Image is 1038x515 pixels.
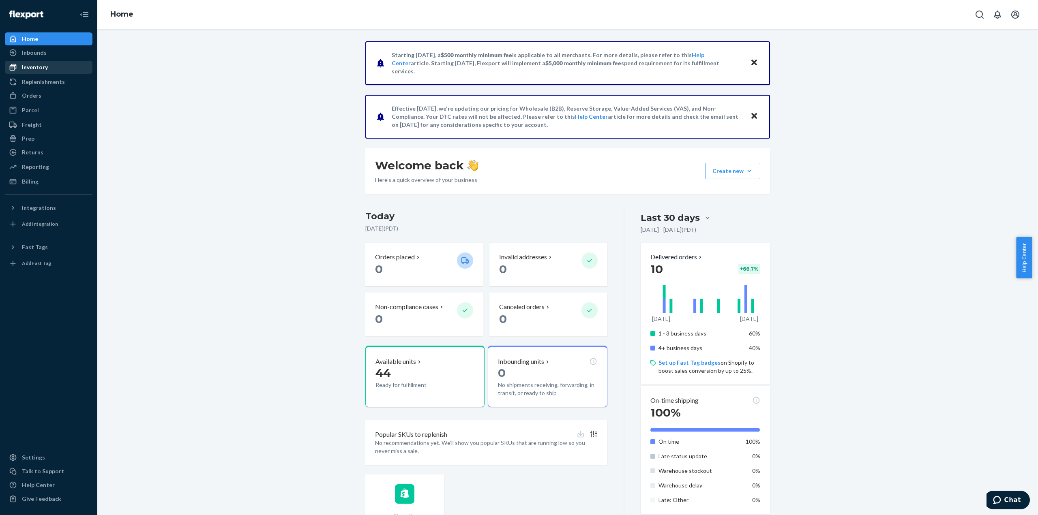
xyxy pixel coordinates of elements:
[746,438,760,445] span: 100%
[22,163,49,171] div: Reporting
[650,262,663,276] span: 10
[22,481,55,489] div: Help Center
[22,63,48,71] div: Inventory
[752,496,760,503] span: 0%
[22,106,39,114] div: Parcel
[5,118,92,131] a: Freight
[375,439,598,455] p: No recommendations yet. We’ll show you popular SKUs that are running low so you never miss a sale.
[375,430,447,439] p: Popular SKUs to replenish
[22,260,51,267] div: Add Fast Tag
[110,10,133,19] a: Home
[375,262,383,276] span: 0
[5,218,92,231] a: Add Integration
[5,492,92,505] button: Give Feedback
[749,111,759,122] button: Close
[5,241,92,254] button: Fast Tags
[5,257,92,270] a: Add Fast Tag
[652,315,670,323] p: [DATE]
[5,146,92,159] a: Returns
[498,366,506,380] span: 0
[489,243,607,286] button: Invalid addresses 0
[375,176,478,184] p: Here’s a quick overview of your business
[658,438,738,446] p: On time
[5,160,92,173] a: Reporting
[1016,237,1032,278] button: Help Center
[5,46,92,59] a: Inbounds
[499,312,507,326] span: 0
[749,330,760,337] span: 60%
[22,135,34,143] div: Prep
[5,32,92,45] a: Home
[104,3,140,26] ol: breadcrumbs
[76,6,92,23] button: Close Navigation
[658,329,738,338] p: 1 - 3 business days
[650,396,699,405] p: On-time shipping
[749,57,759,69] button: Close
[658,496,738,504] p: Late: Other
[375,357,416,366] p: Available units
[498,381,597,397] p: No shipments receiving, forwarding, in transit, or ready to ship
[375,366,391,380] span: 44
[375,381,450,389] p: Ready for fulfillment
[22,148,43,156] div: Returns
[22,177,39,186] div: Billing
[441,51,512,58] span: $500 monthly minimum fee
[498,357,544,366] p: Inbounding units
[5,61,92,74] a: Inventory
[365,224,607,233] p: [DATE] ( PDT )
[5,451,92,464] a: Settings
[22,78,65,86] div: Replenishments
[650,252,703,262] button: Delivered orders
[987,491,1030,511] iframe: Opens a widget where you can chat to one of our agents
[5,104,92,117] a: Parcel
[375,252,415,262] p: Orders placed
[365,293,483,336] button: Non-compliance cases 0
[658,467,738,475] p: Warehouse stockout
[641,226,696,234] p: [DATE] - [DATE] ( PDT )
[365,243,483,286] button: Orders placed 0
[365,346,485,407] button: Available units44Ready for fulfillment
[650,406,681,419] span: 100%
[641,212,700,224] div: Last 30 days
[392,105,742,129] p: Effective [DATE], we're updating our pricing for Wholesale (B2B), Reserve Storage, Value-Added Se...
[658,359,760,375] p: on Shopify to boost sales conversion by up to 25%.
[5,75,92,88] a: Replenishments
[22,467,64,475] div: Talk to Support
[22,204,56,212] div: Integrations
[5,132,92,145] a: Prep
[5,201,92,214] button: Integrations
[658,359,721,366] a: Set up Fast Tag badges
[22,121,42,129] div: Freight
[575,113,608,120] a: Help Center
[499,302,545,312] p: Canceled orders
[5,175,92,188] a: Billing
[488,346,607,407] button: Inbounding units0No shipments receiving, forwarding, in transit, or ready to ship
[545,60,621,66] span: $5,000 monthly minimum fee
[375,312,383,326] span: 0
[752,467,760,474] span: 0%
[1007,6,1023,23] button: Open account menu
[658,344,738,352] p: 4+ business days
[706,163,760,179] button: Create new
[499,262,507,276] span: 0
[740,315,758,323] p: [DATE]
[22,220,58,227] div: Add Integration
[375,302,438,312] p: Non-compliance cases
[5,479,92,491] a: Help Center
[972,6,988,23] button: Open Search Box
[9,11,43,19] img: Flexport logo
[5,89,92,102] a: Orders
[22,243,48,251] div: Fast Tags
[5,465,92,478] button: Talk to Support
[489,293,607,336] button: Canceled orders 0
[658,481,738,489] p: Warehouse delay
[365,210,607,223] h3: Today
[752,482,760,489] span: 0%
[375,158,478,173] h1: Welcome back
[658,452,738,460] p: Late status update
[22,35,38,43] div: Home
[467,160,478,171] img: hand-wave emoji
